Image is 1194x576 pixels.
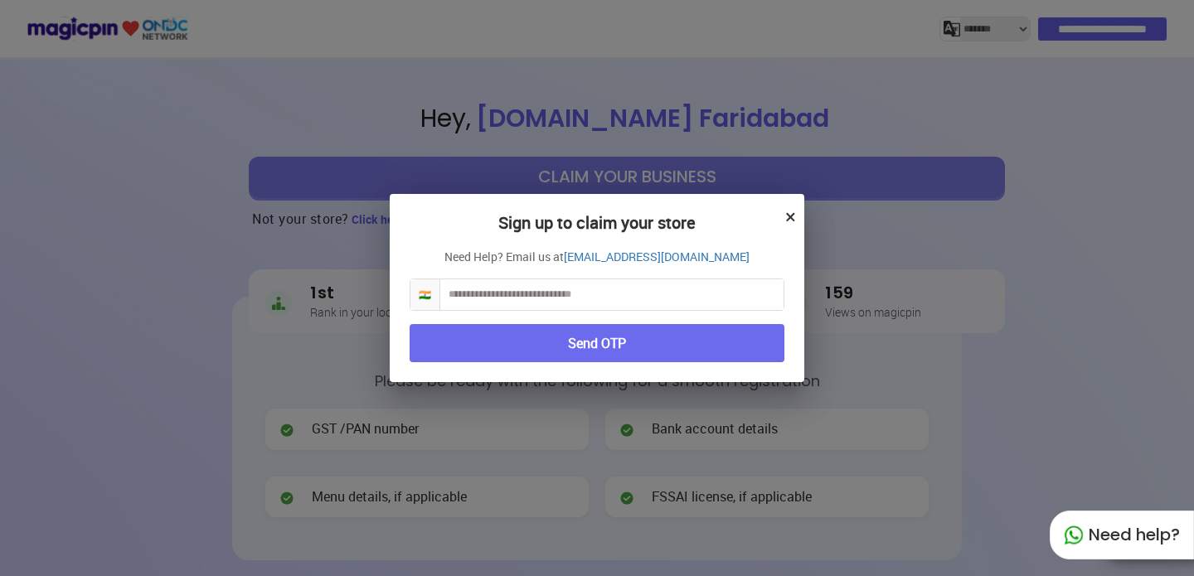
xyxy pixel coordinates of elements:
[410,324,784,363] button: Send OTP
[564,249,750,265] a: [EMAIL_ADDRESS][DOMAIN_NAME]
[410,249,784,265] p: Need Help? Email us at
[785,202,796,230] button: ×
[410,214,784,249] h2: Sign up to claim your store
[1050,511,1194,559] div: Need help?
[410,279,440,310] span: 🇮🇳
[1064,525,1084,545] img: whatapp_green.7240e66a.svg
